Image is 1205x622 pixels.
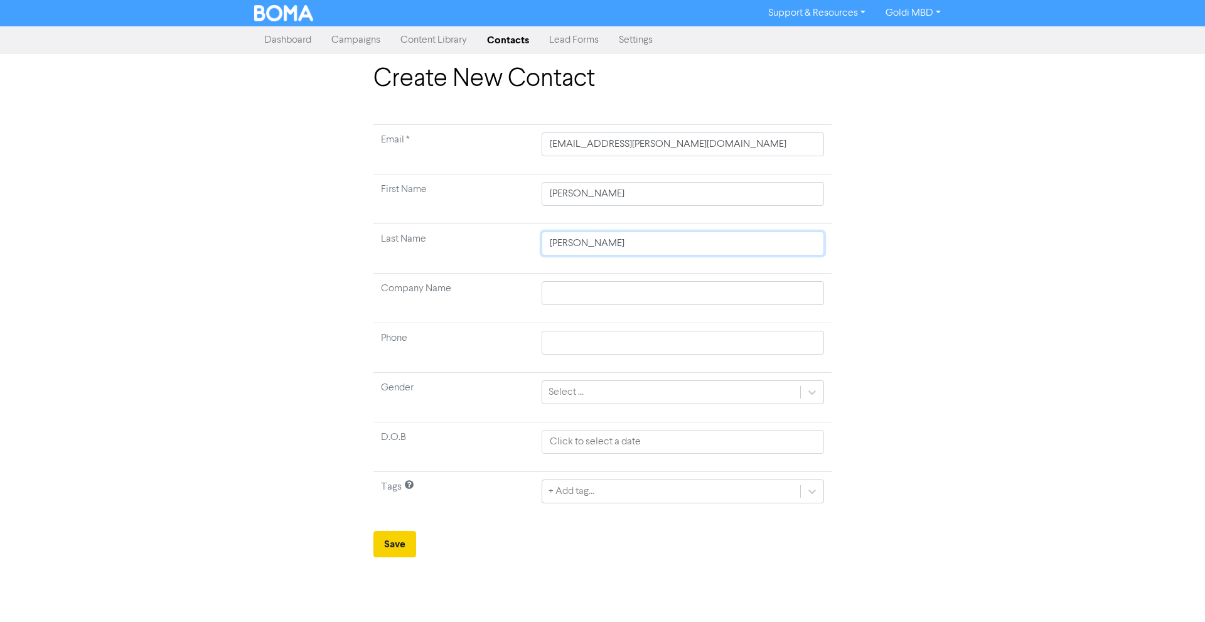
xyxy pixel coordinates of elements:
a: Dashboard [254,28,321,53]
td: Phone [373,323,534,373]
td: D.O.B [373,422,534,472]
a: Settings [609,28,663,53]
a: Lead Forms [539,28,609,53]
td: First Name [373,174,534,224]
td: Gender [373,373,534,422]
a: Campaigns [321,28,390,53]
td: Company Name [373,274,534,323]
input: Click to select a date [542,430,824,454]
img: BOMA Logo [254,5,313,21]
div: Select ... [549,385,584,400]
iframe: Chat Widget [1142,562,1205,622]
a: Contacts [477,28,539,53]
td: Last Name [373,224,534,274]
a: Content Library [390,28,477,53]
div: + Add tag... [549,484,594,499]
a: Support & Resources [758,3,876,23]
h1: Create New Contact [373,64,832,94]
td: Tags [373,472,534,522]
td: Required [373,125,534,174]
a: Goldi MBD [876,3,951,23]
button: Save [373,531,416,557]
